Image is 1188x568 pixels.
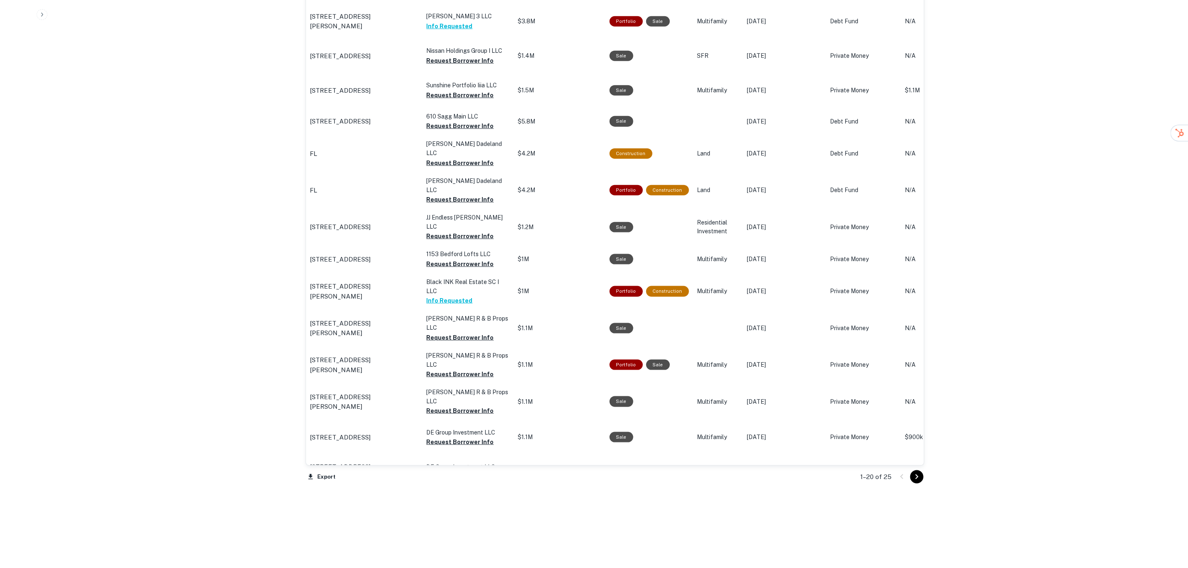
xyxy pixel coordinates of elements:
[310,319,418,338] a: [STREET_ADDRESS][PERSON_NAME]
[310,222,418,232] a: [STREET_ADDRESS]
[830,86,897,95] p: Private Money
[518,52,601,60] p: $1.4M
[747,398,822,406] p: [DATE]
[610,254,633,264] div: Sale
[427,121,494,131] button: Request Borrower Info
[427,231,494,241] button: Request Borrower Info
[310,149,418,159] a: FL
[646,16,670,27] div: Sale
[747,186,822,195] p: [DATE]
[905,398,972,406] p: N/A
[518,17,601,26] p: $3.8M
[830,52,897,60] p: Private Money
[610,16,643,27] div: This is a portfolio loan with 2 properties
[518,287,601,296] p: $1M
[905,433,972,442] p: $900k
[427,437,494,447] button: Request Borrower Info
[1146,501,1188,541] div: Chat Widget
[427,139,510,158] p: [PERSON_NAME] Dadeland LLC
[697,52,739,60] p: SFR
[830,255,897,264] p: Private Money
[518,86,601,95] p: $1.5M
[610,222,633,232] div: Sale
[518,223,601,232] p: $1.2M
[905,324,972,333] p: N/A
[697,149,739,158] p: Land
[427,90,494,100] button: Request Borrower Info
[427,259,494,269] button: Request Borrower Info
[306,471,338,483] button: Export
[310,51,371,61] p: [STREET_ADDRESS]
[697,398,739,406] p: Multifamily
[427,81,510,90] p: Sunshine Portfolio Iiia LLC
[830,17,897,26] p: Debt Fund
[310,254,418,264] a: [STREET_ADDRESS]
[610,396,633,407] div: Sale
[747,287,822,296] p: [DATE]
[610,148,652,159] div: This loan purpose was for construction
[310,432,418,442] a: [STREET_ADDRESS]
[427,369,494,379] button: Request Borrower Info
[310,116,371,126] p: [STREET_ADDRESS]
[646,185,689,195] div: This loan purpose was for construction
[830,361,897,369] p: Private Money
[310,185,418,195] a: FL
[427,428,510,437] p: DE Group Investment LLC
[830,287,897,296] p: Private Money
[747,17,822,26] p: [DATE]
[610,323,633,333] div: Sale
[427,314,510,332] p: [PERSON_NAME] R & B Props LLC
[905,52,972,60] p: N/A
[427,158,494,168] button: Request Borrower Info
[310,254,371,264] p: [STREET_ADDRESS]
[427,277,510,296] p: Black INK Real Estate SC I LLC
[310,86,418,96] a: [STREET_ADDRESS]
[427,462,510,472] p: DE Group Investment LLC
[905,255,972,264] p: N/A
[610,432,633,442] div: Sale
[518,149,601,158] p: $4.2M
[310,282,418,301] a: [STREET_ADDRESS][PERSON_NAME]
[697,186,739,195] p: Land
[310,462,418,482] a: [STREET_ADDRESS][PERSON_NAME]
[905,223,972,232] p: N/A
[427,249,510,259] p: 1153 Bedford Lofts LLC
[518,361,601,369] p: $1.1M
[830,149,897,158] p: Debt Fund
[830,398,897,406] p: Private Money
[747,86,822,95] p: [DATE]
[427,46,510,55] p: Nissan Holdings Group I LLC
[427,333,494,343] button: Request Borrower Info
[905,186,972,195] p: N/A
[905,361,972,369] p: N/A
[830,186,897,195] p: Debt Fund
[861,472,892,482] p: 1–20 of 25
[427,406,494,416] button: Request Borrower Info
[610,360,643,370] div: This is a portfolio loan with 43 properties
[747,433,822,442] p: [DATE]
[427,213,510,231] p: JJ Endless [PERSON_NAME] LLC
[310,432,371,442] p: [STREET_ADDRESS]
[427,112,510,121] p: 610 Sagg Main LLC
[518,186,601,195] p: $4.2M
[747,255,822,264] p: [DATE]
[747,361,822,369] p: [DATE]
[427,296,473,306] button: Info Requested
[905,117,972,126] p: N/A
[747,149,822,158] p: [DATE]
[747,324,822,333] p: [DATE]
[310,149,318,159] p: FL
[697,433,739,442] p: Multifamily
[697,86,739,95] p: Multifamily
[697,361,739,369] p: Multifamily
[697,287,739,296] p: Multifamily
[905,287,972,296] p: N/A
[697,255,739,264] p: Multifamily
[905,149,972,158] p: N/A
[310,355,418,375] a: [STREET_ADDRESS][PERSON_NAME]
[610,51,633,61] div: Sale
